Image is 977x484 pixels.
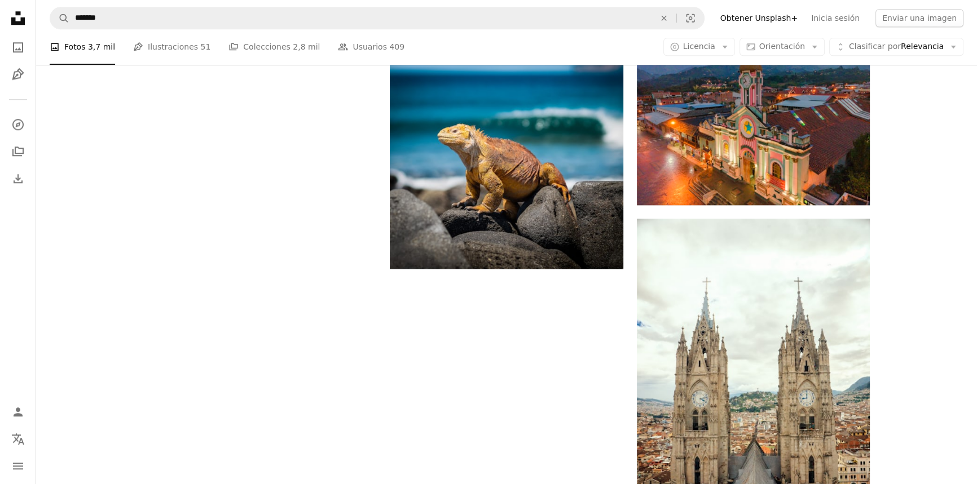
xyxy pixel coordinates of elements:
[804,9,866,27] a: Inicia sesión
[133,29,210,65] a: Ilustraciones 51
[637,113,870,123] a: Edificio de hormigón blanco y marrón durante la noche
[663,38,735,56] button: Licencia
[849,42,944,53] span: Relevancia
[390,147,623,157] a: Iguana amarilla en las rocas durante el día
[50,7,705,29] form: Encuentra imágenes en todo el sitio
[652,7,676,29] button: Borrar
[637,388,870,398] a: Una gran catedral con dos relojes en cada uno de sus lados
[875,9,963,27] button: Enviar una imagen
[759,42,805,51] span: Orientación
[849,42,901,51] span: Clasificar por
[7,140,29,163] a: Colecciones
[50,7,69,29] button: Buscar en Unsplash
[714,9,804,27] a: Obtener Unsplash+
[390,36,623,269] img: Iguana amarilla en las rocas durante el día
[389,41,404,54] span: 409
[200,41,210,54] span: 51
[7,428,29,450] button: Idioma
[293,41,320,54] span: 2,8 mil
[7,401,29,423] a: Iniciar sesión / Registrarse
[7,113,29,136] a: Explorar
[829,38,963,56] button: Clasificar porRelevancia
[7,167,29,190] a: Historial de descargas
[7,7,29,32] a: Inicio — Unsplash
[7,36,29,59] a: Fotos
[338,29,404,65] a: Usuarios 409
[7,455,29,477] button: Menú
[740,38,825,56] button: Orientación
[7,63,29,86] a: Ilustraciones
[677,7,704,29] button: Búsqueda visual
[228,29,320,65] a: Colecciones 2,8 mil
[637,30,870,205] img: Edificio de hormigón blanco y marrón durante la noche
[683,42,715,51] span: Licencia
